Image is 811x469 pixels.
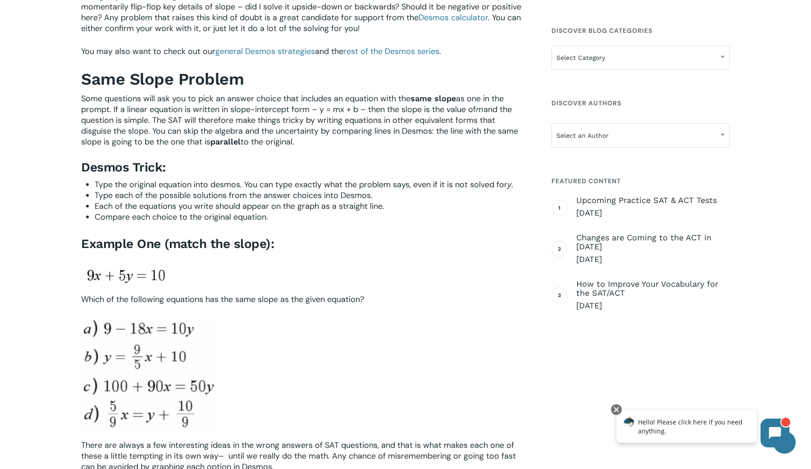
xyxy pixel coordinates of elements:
span: . [439,46,441,57]
span: Which of the following equations has the same slope as the given equation? [81,294,364,305]
b: same slope [410,94,456,103]
span: as one in the prompt. If a linear equation is written in slope-intercept form – y = mx + b – then... [81,93,504,115]
span: Upcoming Practice SAT & ACT Tests [576,196,730,205]
a: How to Improve Your Vocabulary for the SAT/ACT [DATE] [576,280,730,311]
iframe: Chatbot [607,402,798,456]
span: to the original. [241,136,294,147]
img: Math answer choices reading: A) nine minus eighteen x equals ten y, B) y = nine fifths x plus ten... [81,317,214,433]
span: Select Category [552,48,729,67]
span: You may also want to check out our [81,46,215,57]
span: [DATE] [576,207,730,218]
span: Each of the equations you write should appear on the graph as a straight line. [95,201,384,212]
span: Changes are Coming to the ACT in [DATE] [576,233,730,251]
span: and the [315,46,343,57]
h4: Discover Blog Categories [551,23,730,39]
span: Some questions will ask you to pick an answer choice that includes an equation with the [81,93,410,104]
b: Same Slope Problem [81,70,244,89]
span: Select an Author [551,123,730,148]
span: How to Improve Your Vocabulary for the SAT/ACT [576,280,730,298]
b: Example One (match the slope): [81,236,274,251]
span: Select Category [551,45,730,70]
span: [DATE] [576,300,730,311]
span: Select an Author [552,126,729,145]
b: Desmos Trick: [81,160,166,175]
span: Type the original equation into desmos. You can type exactly what the problem says, even if it is... [95,179,507,190]
img: An equation reading "nine x plus 5 y equals 10" [81,264,170,287]
h4: Discover Authors [551,95,730,111]
span: Compare each choice to the original equation. [95,212,268,222]
a: Changes are Coming to the ACT in [DATE] [DATE] [576,233,730,265]
b: parallel [210,137,241,146]
a: rest of the Desmos series [343,46,439,57]
span: m [476,104,483,114]
span: [DATE] [576,254,730,265]
a: Upcoming Practice SAT & ACT Tests [DATE] [576,196,730,218]
span: and the question is simple. The SAT will therefore make things tricky by writing equations in oth... [81,104,518,147]
a: Desmos calculator [419,12,488,23]
a: general Desmos strategies [215,46,315,57]
h4: Featured Content [551,173,730,189]
span: y [507,180,511,189]
span: . [511,179,513,190]
span: Type each of the possible solutions from the answer choices into Desmos. [95,190,373,201]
